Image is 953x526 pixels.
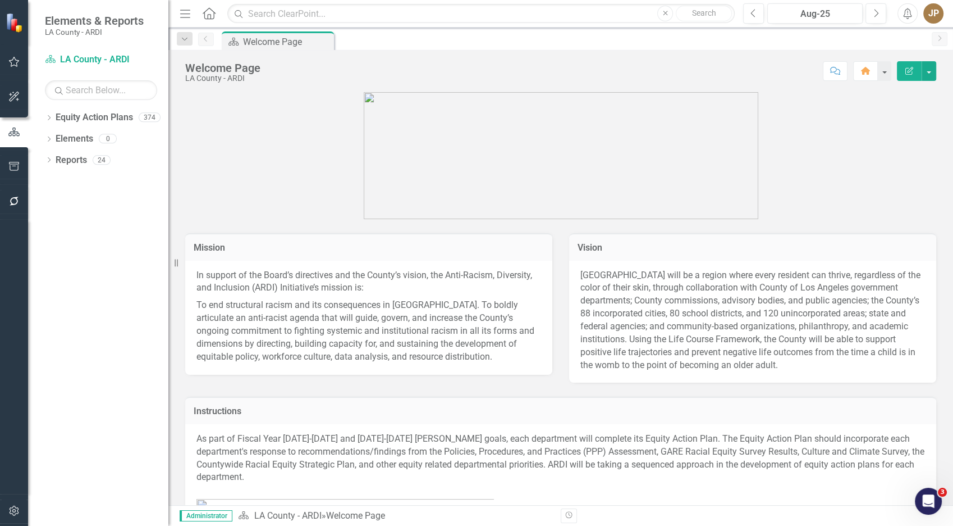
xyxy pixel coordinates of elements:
div: Welcome Page [243,35,331,49]
iframe: Intercom live chat [915,488,942,515]
div: 0 [99,134,117,144]
input: Search ClearPoint... [227,4,735,24]
a: LA County - ARDI [45,53,157,66]
span: Search [692,8,716,17]
a: Reports [56,154,87,167]
button: Aug-25 [767,3,863,24]
div: Aug-25 [771,7,859,21]
a: Equity Action Plans [56,111,133,124]
p: To end structural racism and its consequences in [GEOGRAPHIC_DATA]. To boldly articulate an anti-... [196,297,541,363]
img: 3CEO_Initiative%20Logos-ARDI_2023.png [364,92,758,219]
div: LA County - ARDI [185,74,260,83]
button: Search [676,6,732,21]
div: » [238,510,552,523]
p: As part of Fiscal Year [DATE]-[DATE] and [DATE]-[DATE] [PERSON_NAME] goals, each department will ... [196,433,925,486]
button: JP [923,3,943,24]
small: LA County - ARDI [45,28,144,37]
span: 3 [938,488,947,497]
div: [GEOGRAPHIC_DATA] will be a region where every resident can thrive, regardless of the color of th... [580,269,925,372]
div: Welcome Page [185,62,260,74]
p: In support of the Board’s directives and the County’s vision, the Anti-Racism, Diversity, and Inc... [196,269,541,297]
img: ClearPoint Strategy [6,13,25,33]
span: Elements & Reports [45,14,144,28]
a: Elements [56,133,93,146]
input: Search Below... [45,80,157,100]
div: Welcome Page [326,510,384,521]
a: LA County - ARDI [254,510,321,521]
h3: Instructions [194,406,928,416]
span: Administrator [180,510,232,522]
h3: Vision [578,243,928,253]
div: 24 [93,155,111,165]
div: 374 [139,113,161,123]
h3: Mission [194,243,544,253]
